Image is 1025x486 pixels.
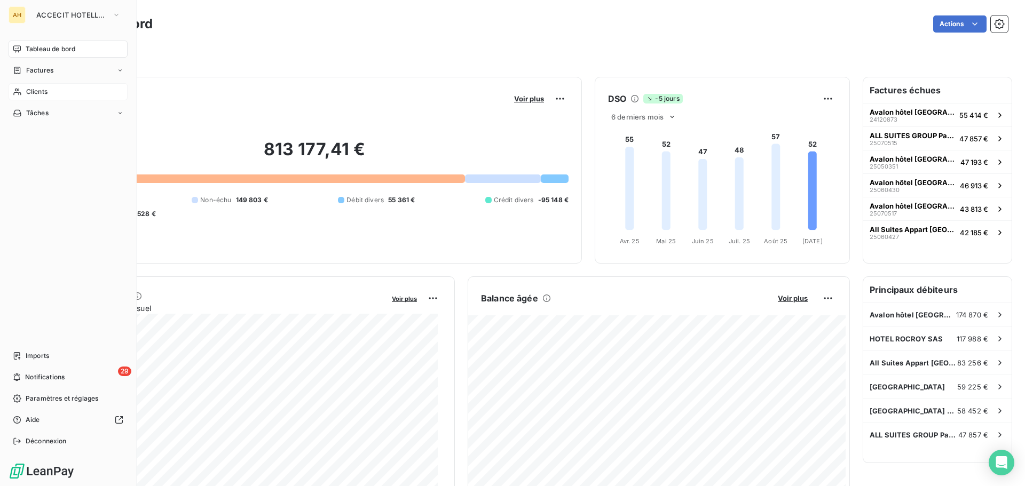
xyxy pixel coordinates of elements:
[36,11,108,19] span: ACCECIT HOTELLERIE
[656,237,676,245] tspan: Mai 25
[870,202,956,210] span: Avalon hôtel [GEOGRAPHIC_DATA]
[26,66,53,75] span: Factures
[494,195,534,205] span: Crédit divers
[957,383,988,391] span: 59 225 €
[870,234,899,240] span: 25060427
[392,295,417,302] span: Voir plus
[870,225,956,234] span: All Suites Appart [GEOGRAPHIC_DATA] -
[802,237,823,245] tspan: [DATE]
[989,450,1014,475] div: Open Intercom Messenger
[870,310,956,319] span: Avalon hôtel [GEOGRAPHIC_DATA]
[870,431,958,439] span: ALL SUITES GROUP Paris13
[870,155,956,163] span: Avalon hôtel [GEOGRAPHIC_DATA]
[870,108,955,116] span: Avalon hôtel [GEOGRAPHIC_DATA]
[959,134,988,143] span: 47 857 €
[870,358,957,367] span: All Suites Appart [GEOGRAPHIC_DATA] -
[870,210,897,217] span: 25070517
[481,292,538,305] h6: Balance âgée
[863,126,1012,150] button: ALL SUITES GROUP Paris132507051547 857 €
[778,294,808,302] span: Voir plus
[960,205,988,213] span: 43 813 €
[60,139,569,171] h2: 813 177,41 €
[9,463,75,480] img: Logo LeanPay
[26,44,75,54] span: Tableau de bord
[870,383,945,391] span: [GEOGRAPHIC_DATA]
[863,77,1012,103] h6: Factures échues
[960,158,988,166] span: 47 193 €
[25,372,65,382] span: Notifications
[863,277,1012,302] h6: Principaux débiteurs
[870,140,897,146] span: 25070515
[9,6,26,23] div: AH
[870,407,957,415] span: [GEOGRAPHIC_DATA] SAS
[775,293,811,303] button: Voir plus
[514,94,544,103] span: Voir plus
[26,87,48,97] span: Clients
[608,92,626,105] h6: DSO
[620,237,640,245] tspan: Avr. 25
[863,150,1012,173] button: Avalon hôtel [GEOGRAPHIC_DATA]2505035147 193 €
[863,173,1012,197] button: Avalon hôtel [GEOGRAPHIC_DATA]2506043046 913 €
[346,195,384,205] span: Débit divers
[200,195,231,205] span: Non-échu
[118,367,131,376] span: 29
[388,195,415,205] span: 55 361 €
[870,163,898,170] span: 25050351
[870,334,943,343] span: HOTEL ROCROY SAS
[959,111,988,119] span: 55 414 €
[870,178,956,187] span: Avalon hôtel [GEOGRAPHIC_DATA]
[956,310,988,319] span: 174 870 €
[960,181,988,190] span: 46 913 €
[389,293,420,303] button: Voir plus
[26,351,49,361] span: Imports
[870,131,955,140] span: ALL SUITES GROUP Paris13
[9,411,128,428] a: Aide
[863,103,1012,126] button: Avalon hôtel [GEOGRAPHIC_DATA]2412087355 414 €
[957,407,988,415] span: 58 452 €
[134,209,156,219] span: -528 €
[933,15,987,33] button: Actions
[611,113,664,121] span: 6 derniers mois
[863,197,1012,220] button: Avalon hôtel [GEOGRAPHIC_DATA]2507051743 813 €
[863,220,1012,244] button: All Suites Appart [GEOGRAPHIC_DATA] -2506042742 185 €
[870,187,900,193] span: 25060430
[26,394,98,403] span: Paramètres et réglages
[958,431,988,439] span: 47 857 €
[957,334,988,343] span: 117 988 €
[692,237,714,245] tspan: Juin 25
[511,94,547,103] button: Voir plus
[26,436,67,446] span: Déconnexion
[870,116,897,123] span: 24120873
[764,237,787,245] tspan: Août 25
[236,195,268,205] span: 149 803 €
[729,237,750,245] tspan: Juil. 25
[538,195,569,205] span: -95 148 €
[643,94,682,103] span: -5 jours
[957,358,988,367] span: 83 256 €
[60,302,384,314] span: Chiffre d'affaires mensuel
[960,228,988,237] span: 42 185 €
[26,415,40,425] span: Aide
[26,108,49,118] span: Tâches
